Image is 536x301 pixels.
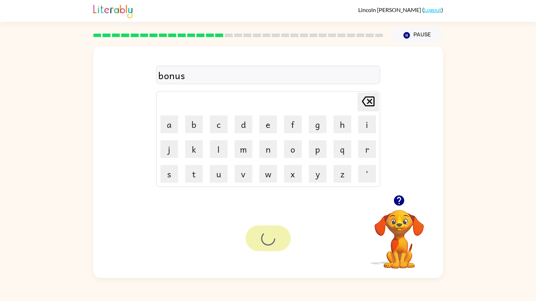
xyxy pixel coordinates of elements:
[185,116,203,133] button: b
[392,27,443,43] button: Pause
[160,116,178,133] button: a
[309,165,326,183] button: y
[185,165,203,183] button: t
[235,165,252,183] button: v
[358,6,422,13] span: Lincoln [PERSON_NAME]
[259,116,277,133] button: e
[309,116,326,133] button: g
[358,140,376,158] button: r
[160,140,178,158] button: j
[210,116,228,133] button: c
[259,165,277,183] button: w
[259,140,277,158] button: n
[358,116,376,133] button: i
[284,165,302,183] button: x
[93,3,132,18] img: Literably
[235,116,252,133] button: d
[364,199,435,270] video: Your browser must support playing .mp4 files to use Literably. Please try using another browser.
[334,116,351,133] button: h
[284,116,302,133] button: f
[334,165,351,183] button: z
[358,165,376,183] button: '
[158,68,378,83] div: bonus
[284,140,302,158] button: o
[185,140,203,158] button: k
[334,140,351,158] button: q
[235,140,252,158] button: m
[210,165,228,183] button: u
[210,140,228,158] button: l
[424,6,441,13] a: Logout
[358,6,443,13] div: ( )
[309,140,326,158] button: p
[160,165,178,183] button: s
